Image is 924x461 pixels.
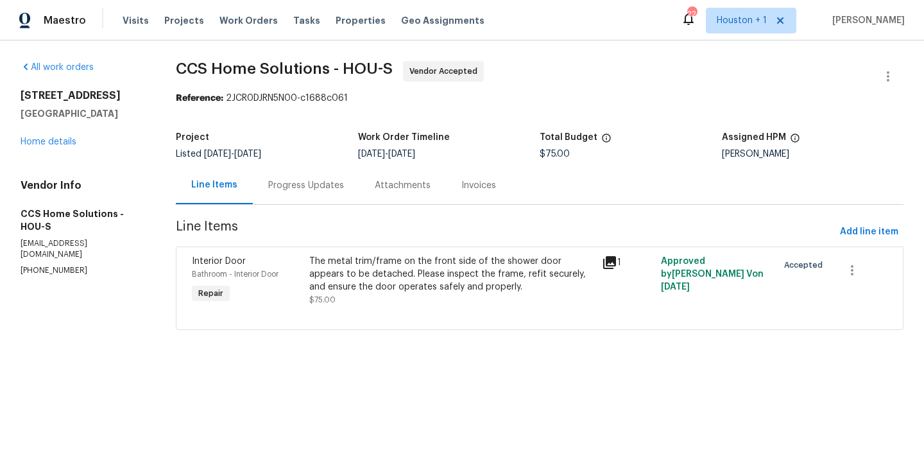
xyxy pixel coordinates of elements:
span: $75.00 [540,150,570,159]
span: Approved by [PERSON_NAME] V on [661,257,764,291]
div: 1 [602,255,653,270]
h5: Assigned HPM [722,133,786,142]
span: The total cost of line items that have been proposed by Opendoor. This sum includes line items th... [601,133,612,150]
h2: [STREET_ADDRESS] [21,89,145,102]
span: Repair [193,287,228,300]
h5: Total Budget [540,133,597,142]
span: Work Orders [219,14,278,27]
div: Attachments [375,179,431,192]
div: 22 [687,8,696,21]
span: [DATE] [234,150,261,159]
span: [DATE] [358,150,385,159]
div: Invoices [461,179,496,192]
h4: Vendor Info [21,179,145,192]
span: CCS Home Solutions - HOU-S [176,61,393,76]
span: Projects [164,14,204,27]
span: Properties [336,14,386,27]
p: [EMAIL_ADDRESS][DOMAIN_NAME] [21,238,145,260]
span: Maestro [44,14,86,27]
span: Line Items [176,220,835,244]
span: Add line item [840,224,898,240]
button: Add line item [835,220,903,244]
span: Geo Assignments [401,14,484,27]
span: [DATE] [661,283,690,291]
div: Line Items [191,178,237,191]
span: The hpm assigned to this work order. [790,133,800,150]
span: [DATE] [204,150,231,159]
h5: CCS Home Solutions - HOU-S [21,207,145,233]
span: Listed [176,150,261,159]
span: $75.00 [309,296,336,304]
span: - [358,150,415,159]
h5: Project [176,133,209,142]
span: Tasks [293,16,320,25]
span: Bathroom - Interior Door [192,270,278,278]
span: Accepted [784,259,828,272]
span: Interior Door [192,257,246,266]
h5: Work Order Timeline [358,133,450,142]
a: Home details [21,137,76,146]
div: Progress Updates [268,179,344,192]
div: 2JCR0DJRN5N00-c1688c061 [176,92,903,105]
div: The metal trim/frame on the front side of the shower door appears to be detached. Please inspect ... [309,255,595,293]
span: Vendor Accepted [409,65,483,78]
a: All work orders [21,63,94,72]
div: [PERSON_NAME] [722,150,904,159]
span: Houston + 1 [717,14,767,27]
p: [PHONE_NUMBER] [21,265,145,276]
span: [DATE] [388,150,415,159]
span: Visits [123,14,149,27]
span: [PERSON_NAME] [827,14,905,27]
b: Reference: [176,94,223,103]
h5: [GEOGRAPHIC_DATA] [21,107,145,120]
span: - [204,150,261,159]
